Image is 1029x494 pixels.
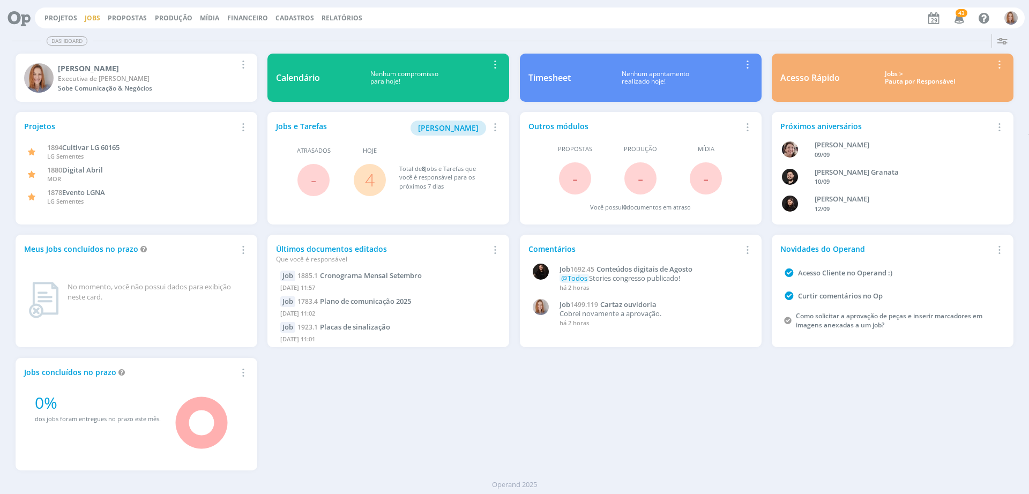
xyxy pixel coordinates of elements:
[62,188,105,197] span: Evento LGNA
[280,271,295,281] div: Job
[297,146,331,155] span: Atrasados
[24,243,236,255] div: Meus Jobs concluídos no prazo
[280,333,496,348] div: [DATE] 11:01
[533,299,549,315] img: A
[152,14,196,23] button: Produção
[780,71,840,84] div: Acesso Rápido
[322,13,362,23] a: Relatórios
[815,205,830,213] span: 12/09
[297,322,390,332] a: 1923.1Placas de sinalização
[197,14,222,23] button: Mídia
[782,141,798,158] img: A
[782,196,798,212] img: L
[596,264,692,274] span: Conteúdos digitais de Agosto
[47,36,87,46] span: Dashboard
[528,243,741,255] div: Comentários
[62,143,120,152] span: Cultivar LG 60165
[68,282,244,303] div: No momento, você não possui dados para exibição neste card.
[558,145,592,154] span: Propostas
[44,13,77,23] a: Projetos
[35,415,161,424] div: dos jobs foram entregues no prazo este mês.
[815,140,988,151] div: Aline Beatriz Jackisch
[780,243,993,255] div: Novidades do Operand
[320,271,422,280] span: Cronograma Mensal Setembro
[948,9,970,28] button: 43
[570,300,598,309] span: 1499.119
[47,142,120,152] a: 1894Cultivar LG 60165
[560,274,747,283] p: Stories congresso publicado!
[1004,9,1018,27] button: A
[560,310,747,318] p: Cobrei novamente a aprovação.
[280,322,295,333] div: Job
[227,13,268,23] a: Financeiro
[411,122,486,132] a: [PERSON_NAME]
[297,271,318,280] span: 1885.1
[297,296,411,306] a: 1783.4Plano de comunicação 2025
[280,281,496,297] div: [DATE] 11:57
[815,177,830,185] span: 10/09
[47,188,62,197] span: 1878
[58,74,236,84] div: Executiva de Contas Jr
[422,164,425,173] span: 8
[16,54,257,102] a: A[PERSON_NAME]Executiva de [PERSON_NAME]Sobe Comunicação & Negócios
[533,264,549,280] img: S
[47,152,84,160] span: LG Sementes
[47,187,105,197] a: 1878Evento LGNA
[815,151,830,159] span: 09/09
[276,71,320,84] div: Calendário
[560,283,589,291] span: há 2 horas
[320,70,488,86] div: Nenhum compromisso para hoje!
[280,296,295,307] div: Job
[297,271,422,280] a: 1885.1Cronograma Mensal Setembro
[815,167,988,178] div: Bruno Corralo Granata
[311,168,316,191] span: -
[399,164,490,191] div: Total de Jobs e Tarefas que você é responsável para os próximos 7 dias
[276,243,488,264] div: Últimos documentos editados
[698,145,714,154] span: Mídia
[1004,11,1018,25] img: A
[276,255,488,264] div: Que você é responsável
[623,203,627,211] span: 0
[276,121,488,136] div: Jobs e Tarefas
[638,167,643,190] span: -
[47,197,84,205] span: LG Sementes
[24,121,236,132] div: Projetos
[81,14,103,23] button: Jobs
[275,13,314,23] span: Cadastros
[47,165,62,175] span: 1880
[47,175,61,183] span: MOR
[320,296,411,306] span: Plano de comunicação 2025
[703,167,709,190] span: -
[418,123,479,133] span: [PERSON_NAME]
[600,300,657,309] span: Cartaz ouvidoria
[28,282,59,318] img: dashboard_not_found.png
[570,265,594,274] span: 1692.45
[411,121,486,136] button: [PERSON_NAME]
[571,70,741,86] div: Nenhum apontamento realizado hoje!
[560,319,589,327] span: há 2 horas
[155,13,192,23] a: Produção
[560,301,747,309] a: Job1499.119Cartaz ouvidoria
[780,121,993,132] div: Próximos aniversários
[624,145,657,154] span: Produção
[318,14,366,23] button: Relatórios
[798,291,883,301] a: Curtir comentários no Op
[561,273,587,283] span: @Todos
[528,121,741,132] div: Outros módulos
[782,169,798,185] img: B
[796,311,982,330] a: Como solicitar a aprovação de peças e inserir marcadores em imagens anexadas a um job?
[200,13,219,23] a: Mídia
[58,63,236,74] div: Amanda Oliveira
[272,14,317,23] button: Cadastros
[58,84,236,93] div: Sobe Comunicação & Negócios
[108,13,147,23] span: Propostas
[956,9,967,17] span: 43
[520,54,762,102] a: TimesheetNenhum apontamentorealizado hoje!
[85,13,100,23] a: Jobs
[528,71,571,84] div: Timesheet
[105,14,150,23] button: Propostas
[24,366,236,378] div: Jobs concluídos no prazo
[47,143,62,152] span: 1894
[297,323,318,332] span: 1923.1
[363,146,377,155] span: Hoje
